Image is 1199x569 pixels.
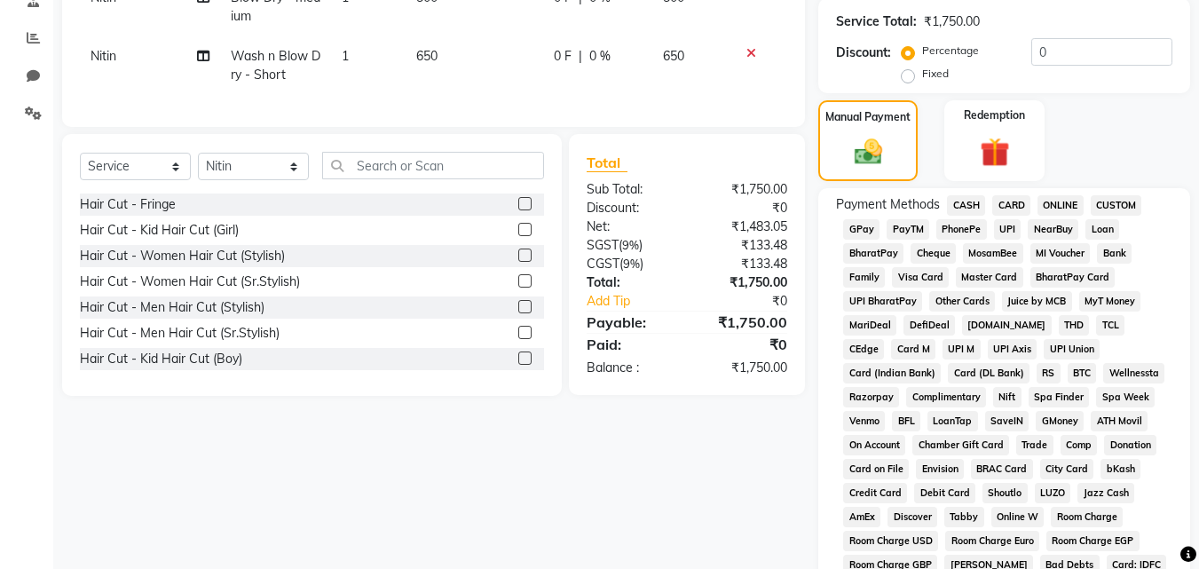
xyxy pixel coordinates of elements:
[1091,411,1148,431] span: ATH Movil
[1100,459,1140,479] span: bKash
[1046,531,1140,551] span: Room Charge EGP
[80,247,285,265] div: Hair Cut - Women Hair Cut (Stylish)
[1029,387,1090,407] span: Spa Finder
[1035,483,1071,503] span: LUZO
[843,435,905,455] span: On Account
[80,350,242,368] div: Hair Cut - Kid Hair Cut (Boy)
[914,483,975,503] span: Debit Card
[1085,219,1119,240] span: Loan
[916,459,964,479] span: Envision
[342,48,349,64] span: 1
[231,48,320,83] span: Wash n Blow Dry - Short
[80,324,280,343] div: Hair Cut - Men Hair Cut (Sr.Stylish)
[843,363,941,383] span: Card (Indian Bank)
[962,315,1052,336] span: [DOMAIN_NAME]
[1051,507,1123,527] span: Room Charge
[922,43,979,59] label: Percentage
[687,312,801,333] div: ₹1,750.00
[836,12,917,31] div: Service Total:
[589,47,611,66] span: 0 %
[988,339,1037,360] span: UPI Axis
[687,255,801,273] div: ₹133.48
[994,219,1022,240] span: UPI
[843,267,885,288] span: Family
[843,531,938,551] span: Room Charge USD
[929,291,995,312] span: Other Cards
[80,221,239,240] div: Hair Cut - Kid Hair Cut (Girl)
[687,236,801,255] div: ₹133.48
[1037,195,1084,216] span: ONLINE
[843,315,896,336] span: MariDeal
[1030,243,1091,264] span: MI Voucher
[573,255,687,273] div: ( )
[903,315,955,336] span: DefiDeal
[985,411,1029,431] span: SaveIN
[843,387,899,407] span: Razorpay
[843,243,903,264] span: BharatPay
[579,47,582,66] span: |
[964,107,1025,123] label: Redemption
[573,199,687,217] div: Discount:
[991,507,1045,527] span: Online W
[573,312,687,333] div: Payable:
[91,48,116,64] span: Nitin
[587,256,619,272] span: CGST
[1044,339,1100,360] span: UPI Union
[573,359,687,377] div: Balance :
[1028,219,1078,240] span: NearBuy
[687,199,801,217] div: ₹0
[1037,363,1061,383] span: RS
[587,237,619,253] span: SGST
[891,339,935,360] span: Card M
[1079,291,1141,312] span: MyT Money
[944,507,984,527] span: Tabby
[825,109,911,125] label: Manual Payment
[573,180,687,199] div: Sub Total:
[971,459,1033,479] span: BRAC Card
[906,387,986,407] span: Complimentary
[924,12,980,31] div: ₹1,750.00
[936,219,987,240] span: PhonePe
[1104,435,1156,455] span: Donation
[687,334,801,355] div: ₹0
[927,411,978,431] span: LoanTap
[993,387,1022,407] span: Nift
[573,292,706,311] a: Add Tip
[80,298,264,317] div: Hair Cut - Men Hair Cut (Stylish)
[663,48,684,64] span: 650
[706,292,801,311] div: ₹0
[322,152,544,179] input: Search or Scan
[843,459,909,479] span: Card on File
[843,507,880,527] span: AmEx
[947,195,985,216] span: CASH
[943,339,981,360] span: UPI M
[687,273,801,292] div: ₹1,750.00
[1097,243,1132,264] span: Bank
[416,48,438,64] span: 650
[1030,267,1116,288] span: BharatPay Card
[80,273,300,291] div: Hair Cut - Women Hair Cut (Sr.Stylish)
[587,154,627,172] span: Total
[963,243,1023,264] span: MosamBee
[687,217,801,236] div: ₹1,483.05
[887,219,929,240] span: PayTM
[945,531,1039,551] span: Room Charge Euro
[911,243,956,264] span: Cheque
[956,267,1023,288] span: Master Card
[1077,483,1134,503] span: Jazz Cash
[912,435,1009,455] span: Chamber Gift Card
[1002,291,1072,312] span: Juice by MCB
[922,66,949,82] label: Fixed
[1068,363,1097,383] span: BTC
[982,483,1028,503] span: Shoutlo
[992,195,1030,216] span: CARD
[1096,387,1155,407] span: Spa Week
[1061,435,1098,455] span: Comp
[554,47,572,66] span: 0 F
[843,339,884,360] span: CEdge
[836,43,891,62] div: Discount:
[846,136,891,168] img: _cash.svg
[836,195,940,214] span: Payment Methods
[573,273,687,292] div: Total:
[623,257,640,271] span: 9%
